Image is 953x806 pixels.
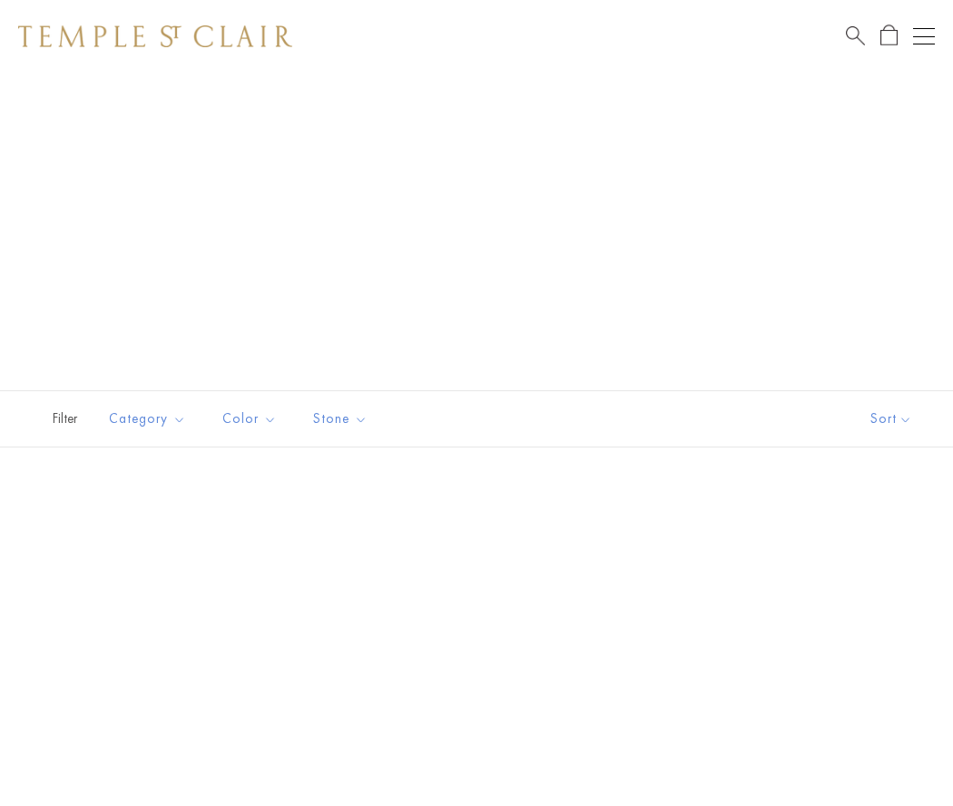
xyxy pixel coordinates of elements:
[300,398,381,439] button: Stone
[209,398,290,439] button: Color
[913,25,935,47] button: Open navigation
[304,408,381,430] span: Stone
[18,25,292,47] img: Temple St. Clair
[880,25,898,47] a: Open Shopping Bag
[213,408,290,430] span: Color
[100,408,200,430] span: Category
[846,25,865,47] a: Search
[95,398,200,439] button: Category
[830,391,953,447] button: Show sort by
